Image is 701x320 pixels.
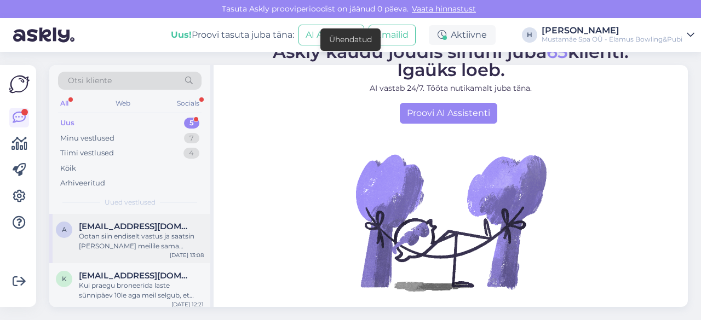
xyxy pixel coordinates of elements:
[60,178,105,189] div: Arhiveeritud
[79,222,193,231] span: andraisakar@gmail.com
[184,118,199,129] div: 5
[79,231,204,251] div: Ootan siin endiselt vastus ja saatsin [PERSON_NAME] meilile sama küsimuse. Palun vaadake kas saab...
[175,96,202,110] div: Socials
[62,275,67,283] span: k
[184,133,199,144] div: 7
[183,148,199,159] div: 4
[113,96,133,110] div: Web
[9,74,30,95] img: Askly Logo
[298,25,364,45] button: AI Assistent
[60,118,74,129] div: Uus
[400,103,497,124] a: Proovi AI Assistenti
[273,83,629,94] p: AI vastab 24/7. Tööta nutikamalt juba täna.
[369,25,416,45] button: Emailid
[105,197,156,207] span: Uued vestlused
[68,75,112,86] span: Otsi kliente
[171,30,192,40] b: Uus!
[273,41,629,80] span: Askly kaudu jõudis sinuni juba klienti. Igaüks loeb.
[170,251,204,259] div: [DATE] 13:08
[60,163,76,174] div: Kõik
[522,27,537,43] div: H
[542,26,694,44] a: [PERSON_NAME]Mustamäe Spa OÜ - Elamus Bowling&Pubi
[60,133,114,144] div: Minu vestlused
[60,148,114,159] div: Tiimi vestlused
[79,281,204,300] div: Kui praegu broneerida laste sünnipäev 10le aga meil selgub, et tuleb 5 inimest siis kas seda on v...
[542,35,682,44] div: Mustamäe Spa OÜ - Elamus Bowling&Pubi
[79,271,193,281] span: kersti.tael@gmail.com
[329,34,372,45] div: Ühendatud
[62,225,67,234] span: a
[429,25,496,45] div: Aktiivne
[58,96,71,110] div: All
[171,28,294,42] div: Proovi tasuta juba täna:
[409,4,479,14] a: Vaata hinnastust
[542,26,682,35] div: [PERSON_NAME]
[171,300,204,309] div: [DATE] 12:21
